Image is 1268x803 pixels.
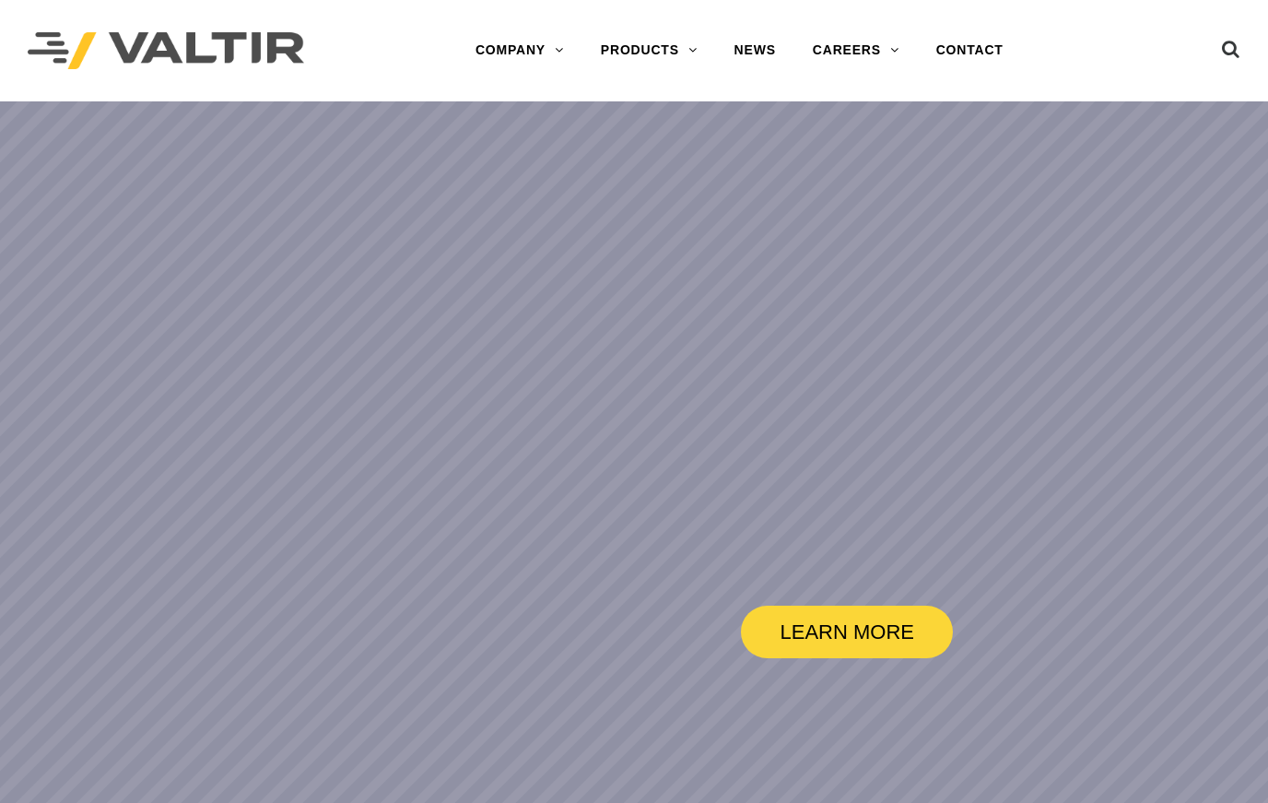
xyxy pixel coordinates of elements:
a: CAREERS [794,32,918,69]
a: LEARN MORE [741,606,953,659]
a: PRODUCTS [582,32,716,69]
a: NEWS [716,32,794,69]
a: COMPANY [457,32,582,69]
img: Valtir [28,32,304,70]
a: CONTACT [918,32,1022,69]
